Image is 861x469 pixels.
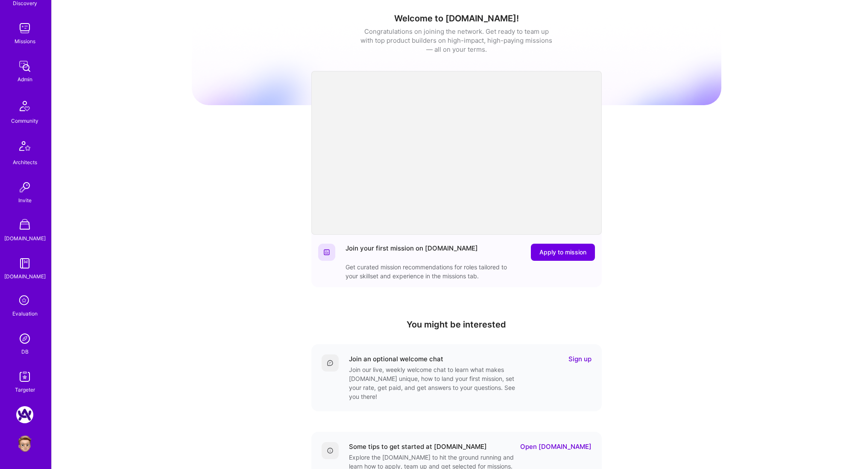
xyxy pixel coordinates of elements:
[539,248,586,257] span: Apply to mission
[346,263,516,280] div: Get curated mission recommendations for roles tailored to your skillset and experience in the mis...
[13,158,37,167] div: Architects
[360,27,553,54] div: Congratulations on joining the network. Get ready to team up with top product builders on high-im...
[17,293,33,309] i: icon SelectionTeam
[15,385,35,394] div: Targeter
[15,96,35,116] img: Community
[346,244,478,261] div: Join your first mission on [DOMAIN_NAME]
[14,435,35,452] a: User Avatar
[4,272,46,281] div: [DOMAIN_NAME]
[16,217,33,234] img: A Store
[14,406,35,423] a: A.Team: Google Calendar Integration Testing
[4,234,46,243] div: [DOMAIN_NAME]
[18,75,32,84] div: Admin
[16,330,33,347] img: Admin Search
[16,58,33,75] img: admin teamwork
[15,137,35,158] img: Architects
[349,442,487,451] div: Some tips to get started at [DOMAIN_NAME]
[311,319,602,330] h4: You might be interested
[349,354,443,363] div: Join an optional welcome chat
[12,309,38,318] div: Evaluation
[11,116,38,125] div: Community
[16,255,33,272] img: guide book
[18,196,32,205] div: Invite
[349,365,520,401] div: Join our live, weekly welcome chat to learn what makes [DOMAIN_NAME] unique, how to land your fir...
[16,406,33,423] img: A.Team: Google Calendar Integration Testing
[16,435,33,452] img: User Avatar
[311,71,602,235] iframe: video
[520,442,592,451] a: Open [DOMAIN_NAME]
[21,347,29,356] div: DB
[323,249,330,256] img: Website
[15,37,35,46] div: Missions
[327,360,334,366] img: Comment
[192,13,721,24] h1: Welcome to [DOMAIN_NAME]!
[531,244,595,261] button: Apply to mission
[16,368,33,385] img: Skill Targeter
[16,179,33,196] img: Invite
[16,20,33,37] img: teamwork
[327,447,334,454] img: Details
[568,354,592,363] a: Sign up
